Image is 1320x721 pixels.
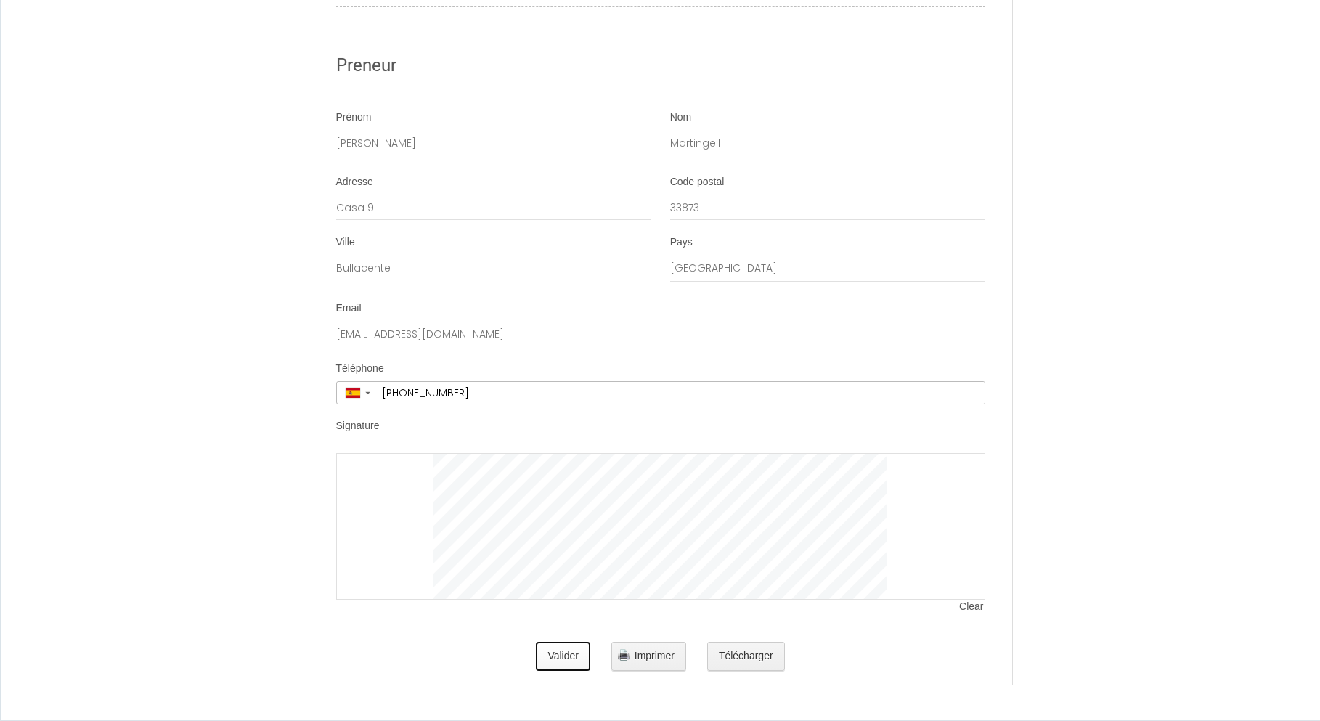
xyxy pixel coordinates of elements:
[670,175,725,190] label: Code postal
[336,235,355,250] label: Ville
[618,649,630,661] img: printer.png
[959,600,985,614] span: Clear
[536,642,590,671] button: Valider
[364,390,372,396] span: ▼
[336,110,372,125] label: Prénom
[707,642,785,671] button: Télécharger
[635,650,675,661] span: Imprimer
[670,110,692,125] label: Nom
[336,301,362,316] label: Email
[336,362,384,376] label: Téléphone
[336,419,380,433] label: Signature
[670,235,693,250] label: Pays
[336,52,985,80] h2: Preneur
[611,642,686,671] button: Imprimer
[377,382,985,404] input: +34 612 34 56 78
[336,175,373,190] label: Adresse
